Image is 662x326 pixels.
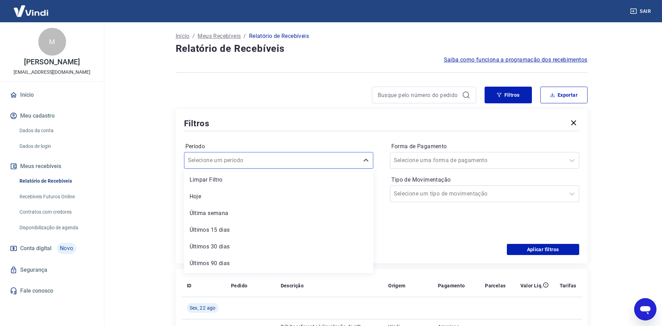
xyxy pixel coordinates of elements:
a: Início [176,32,190,40]
a: Disponibilização de agenda [17,221,96,235]
a: Conta digitalNovo [8,240,96,257]
div: Hoje [184,190,373,204]
p: / [192,32,195,40]
iframe: Botão para abrir a janela de mensagens [634,298,656,320]
p: Origem [388,282,405,289]
p: Tarifas [560,282,576,289]
a: Segurança [8,262,96,278]
a: Meus Recebíveis [198,32,241,40]
a: Relatório de Recebíveis [17,174,96,188]
div: Limpar Filtro [184,173,373,187]
div: Últimos 30 dias [184,240,373,254]
p: Relatório de Recebíveis [249,32,309,40]
div: Últimos 90 dias [184,256,373,270]
input: Busque pelo número do pedido [378,90,459,100]
button: Meus recebíveis [8,159,96,174]
button: Exportar [540,87,588,103]
a: Contratos com credores [17,205,96,219]
h4: Relatório de Recebíveis [176,42,588,56]
p: [EMAIL_ADDRESS][DOMAIN_NAME] [14,69,90,76]
span: Sex, 22 ago [190,304,216,311]
button: Aplicar filtros [507,244,579,255]
div: Últimos 15 dias [184,223,373,237]
p: Pagamento [438,282,465,289]
a: Recebíveis Futuros Online [17,190,96,204]
a: Dados de login [17,139,96,153]
button: Filtros [485,87,532,103]
a: Fale conosco [8,283,96,299]
button: Sair [629,5,654,18]
p: Parcelas [485,282,505,289]
img: Vindi [8,0,54,22]
div: Última semana [184,206,373,220]
a: Início [8,87,96,103]
label: Forma de Pagamento [391,142,578,151]
label: Período [185,142,372,151]
p: Pedido [231,282,247,289]
p: [PERSON_NAME] [24,58,80,66]
p: / [244,32,246,40]
h5: Filtros [184,118,210,129]
a: Saiba como funciona a programação dos recebimentos [444,56,588,64]
p: Descrição [281,282,304,289]
span: Novo [57,243,76,254]
div: M [38,28,66,56]
label: Tipo de Movimentação [391,176,578,184]
p: Valor Líq. [520,282,543,289]
p: ID [187,282,192,289]
span: Conta digital [20,244,51,253]
a: Dados da conta [17,124,96,138]
button: Meu cadastro [8,108,96,124]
